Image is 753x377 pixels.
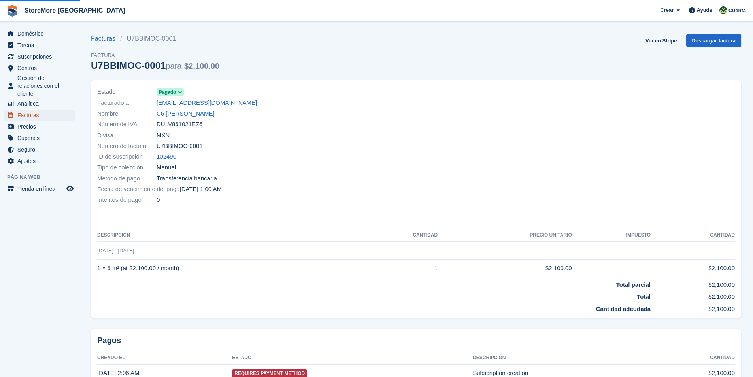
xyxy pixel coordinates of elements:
span: U7BBIMOC-0001 [157,142,203,151]
a: menu [4,40,75,51]
a: Descargar factura [686,34,741,47]
span: Intentos de pago [97,195,157,205]
a: menu [4,74,75,98]
span: Doméstico [17,28,65,39]
a: C6 [PERSON_NAME] [157,109,215,118]
a: 102490 [157,152,176,161]
span: Número de IVA [97,120,157,129]
span: Cupones [17,133,65,144]
strong: Total [637,293,651,300]
strong: Total parcial [616,281,651,288]
span: Analítica [17,98,65,109]
span: MXN [157,131,170,140]
span: Página web [7,173,79,181]
img: Claudia Cortes [719,6,727,14]
th: CANTIDAD [359,229,438,242]
span: Cuenta [728,7,746,15]
span: Manual [157,163,176,172]
strong: Cantidad adeudada [596,305,651,312]
td: $2,100.00 [651,260,735,277]
th: Creado el [97,352,232,364]
span: Tipo de colección [97,163,157,172]
th: Estado [232,352,473,364]
th: Impuesto [572,229,651,242]
a: menú [4,183,75,194]
a: menu [4,144,75,155]
a: StoreMore [GEOGRAPHIC_DATA] [21,4,128,17]
span: Ayuda [697,6,712,14]
a: menu [4,28,75,39]
span: Transferencia bancaria [157,174,217,183]
td: 1 × 6 m² (at $2,100.00 / month) [97,260,359,277]
a: menu [4,110,75,121]
a: Pagado [157,87,184,97]
span: Nombre [97,109,157,118]
td: $2,100.00 [438,260,572,277]
a: menu [4,155,75,167]
nav: breadcrumbs [91,34,219,44]
a: Ver en Stripe [642,34,680,47]
div: U7BBIMOC-0001 [91,60,219,71]
span: Método de pago [97,174,157,183]
th: Descripción [97,229,359,242]
span: Seguro [17,144,65,155]
span: Gestión de relaciones con el cliente [17,74,65,98]
span: Divisa [97,131,157,140]
td: $2,100.00 [651,277,735,289]
td: $2,100.00 [651,301,735,314]
span: Ajustes [17,155,65,167]
span: para [166,62,181,70]
a: menu [4,133,75,144]
span: ID de suscripción [97,152,157,161]
span: Centros [17,63,65,74]
span: 0 [157,195,160,205]
a: Vista previa de la tienda [65,184,75,193]
span: Número de factura [97,142,157,151]
span: Tareas [17,40,65,51]
a: menu [4,98,75,109]
a: menu [4,63,75,74]
time: 2025-09-01 08:06:05 UTC [97,369,139,376]
th: Cantidad [650,352,735,364]
time: 2025-09-02 07:00:00 UTC [179,185,221,194]
span: Crear [660,6,674,14]
span: [DATE] - [DATE] [97,248,134,254]
th: Precio unitario [438,229,572,242]
h2: Pagos [97,335,735,345]
span: Estado [97,87,157,97]
span: Facturas [17,110,65,121]
a: menu [4,121,75,132]
img: stora-icon-8386f47178a22dfd0bd8f6a31ec36ba5ce8667c1dd55bd0f319d3a0aa187defe.svg [6,5,18,17]
th: Descripción [473,352,650,364]
span: DULV861021EZ6 [157,120,202,129]
span: Facturado a [97,99,157,108]
span: Factura [91,51,219,59]
span: Pagado [159,89,176,96]
a: [EMAIL_ADDRESS][DOMAIN_NAME] [157,99,257,108]
a: Facturas [91,34,120,44]
a: menu [4,51,75,62]
span: Precios [17,121,65,132]
span: Tienda en línea [17,183,65,194]
span: Suscripciones [17,51,65,62]
span: $2,100.00 [184,62,219,70]
span: Fecha de vencimiento del pago [97,185,179,194]
td: $2,100.00 [651,289,735,301]
td: 1 [359,260,438,277]
th: Cantidad [651,229,735,242]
